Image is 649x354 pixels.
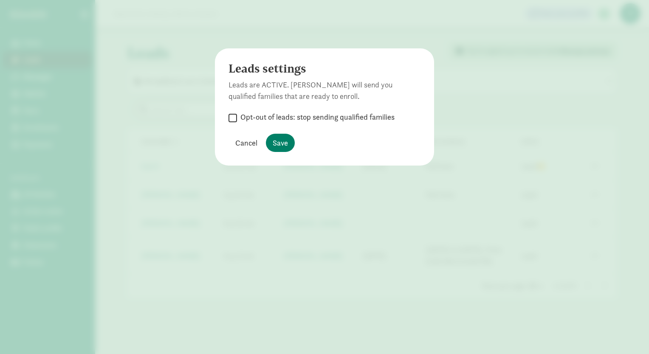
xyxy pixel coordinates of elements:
[229,79,420,102] div: Leads are ACTIVE. [PERSON_NAME] will send you qualified families that are ready to enroll.
[235,137,257,149] span: Cancel
[266,134,295,152] button: Save
[229,134,264,152] button: Cancel
[273,137,288,149] span: Save
[237,112,395,122] label: Opt-out of leads: stop sending qualified families
[607,313,649,354] iframe: Chat Widget
[229,62,420,76] h2: Leads settings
